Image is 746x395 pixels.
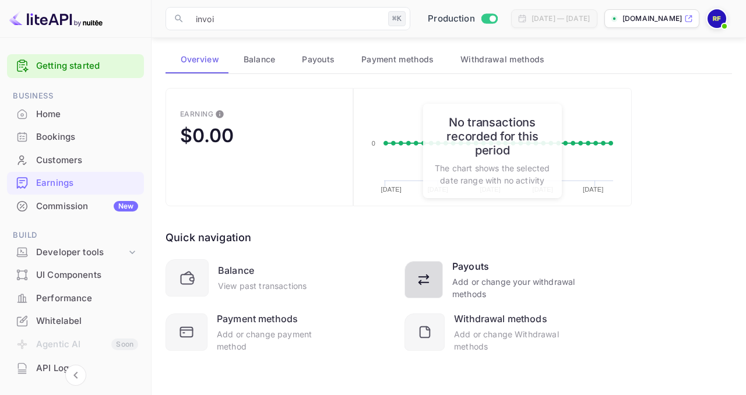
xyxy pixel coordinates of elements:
[36,131,138,144] div: Bookings
[36,59,138,73] a: Getting started
[428,12,475,26] span: Production
[36,177,138,190] div: Earnings
[622,13,682,24] p: [DOMAIN_NAME]
[532,13,590,24] div: [DATE] — [DATE]
[7,229,144,242] span: Build
[423,12,502,26] div: Switch to Sandbox mode
[7,103,144,126] div: Home
[7,287,144,310] div: Performance
[9,9,103,28] img: LiteAPI logo
[244,52,276,66] span: Balance
[180,110,213,118] div: Earning
[7,149,144,172] div: Customers
[7,310,144,331] a: Whitelabel
[36,292,138,305] div: Performance
[7,103,144,125] a: Home
[460,52,544,66] span: Withdrawal methods
[454,312,547,326] div: Withdrawal methods
[7,126,144,149] div: Bookings
[218,280,307,292] div: View past transactions
[7,264,144,285] a: UI Components
[452,276,576,300] div: Add or change your withdrawal methods
[36,200,138,213] div: Commission
[7,357,144,380] div: API Logs
[7,149,144,171] a: Customers
[452,259,489,273] div: Payouts
[7,287,144,309] a: Performance
[7,357,144,379] a: API Logs
[388,11,406,26] div: ⌘K
[166,45,732,73] div: scrollable auto tabs example
[114,201,138,211] div: New
[217,328,337,352] div: Add or change payment method
[7,264,144,287] div: UI Components
[7,90,144,103] span: Business
[371,140,375,147] text: 0
[583,186,603,193] text: [DATE]
[454,328,576,352] div: Add or change Withdrawal methods
[189,7,383,30] input: Search (e.g. bookings, documentation)
[7,126,144,147] a: Bookings
[7,195,144,217] a: CommissionNew
[7,172,144,195] div: Earnings
[36,269,138,282] div: UI Components
[218,263,254,277] div: Balance
[36,362,138,375] div: API Logs
[381,186,401,193] text: [DATE]
[181,52,219,66] span: Overview
[36,246,126,259] div: Developer tools
[7,195,144,218] div: CommissionNew
[361,52,434,66] span: Payment methods
[7,54,144,78] div: Getting started
[36,154,138,167] div: Customers
[302,52,335,66] span: Payouts
[7,242,144,263] div: Developer tools
[36,315,138,328] div: Whitelabel
[217,312,298,326] div: Payment methods
[210,105,229,124] button: This is the amount of confirmed commission that will be paid to you on the next scheduled deposit
[708,9,726,28] img: Romain Fernandez
[180,124,234,147] div: $0.00
[435,162,550,186] p: The chart shows the selected date range with no activity
[7,310,144,333] div: Whitelabel
[166,230,251,245] div: Quick navigation
[7,172,144,193] a: Earnings
[435,115,550,157] h6: No transactions recorded for this period
[36,108,138,121] div: Home
[65,365,86,386] button: Collapse navigation
[166,88,353,206] button: EarningThis is the amount of confirmed commission that will be paid to you on the next scheduled ...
